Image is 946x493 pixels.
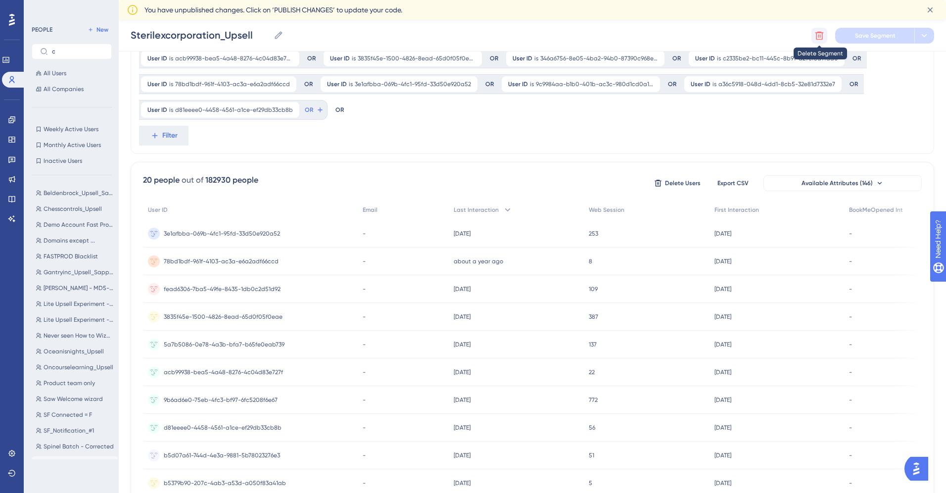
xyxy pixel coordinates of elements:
[205,174,258,186] div: 182930 people
[32,425,118,437] button: SF_Notification_#1
[304,80,313,88] div: OR
[363,285,366,293] span: -
[589,396,598,404] span: 772
[164,257,279,265] span: 78bd1bdf-961f-4103-ac3a-e6a2adf66ccd
[714,396,731,403] time: [DATE]
[363,368,366,376] span: -
[802,179,873,187] span: Available Attributes (146)
[32,282,118,294] button: [PERSON_NAME] - MD5-6-57
[32,266,118,278] button: Gantryinc_Upsell_Sapphire
[44,363,113,371] span: Oncourselearning_Upsell
[363,313,366,321] span: -
[164,479,286,487] span: b5379b90-207c-4ab3-a53d-a050f83a41ab
[849,368,852,376] span: -
[44,443,114,450] span: Spinel Batch - Corrected
[718,80,835,88] span: a36c5918-048d-4dd1-8cb5-32e81d7332e7
[849,230,852,238] span: -
[164,230,280,238] span: 3e1afbba-069b-4fc1-95fd-33d50e920a52
[668,80,676,88] div: OR
[855,32,896,40] span: Save Segment
[175,106,293,114] span: d81eeee0-4458-4561-a1ce-ef29db33cb8b
[32,361,118,373] button: Oncourselearning_Upsell
[44,395,103,403] span: Saw Welcome wizard
[835,28,914,44] button: Save Segment
[327,80,347,88] span: User ID
[540,54,658,62] span: 346a6756-8e05-4ba2-94b0-87390c968e59
[454,313,471,320] time: [DATE]
[131,28,270,42] input: Segment Name
[723,54,838,62] span: c2335be2-bc11-445c-8b91-d29ef8a9faa0
[589,285,598,293] span: 109
[589,451,594,459] span: 51
[32,155,112,167] button: Inactive Users
[849,451,852,459] span: -
[32,345,118,357] button: Oceanisnights_Upsell
[849,341,852,348] span: -
[849,479,852,487] span: -
[695,54,715,62] span: User ID
[714,341,731,348] time: [DATE]
[454,206,499,214] span: Last Interaction
[44,347,104,355] span: Oceanisnights_Upsell
[164,396,278,404] span: 9b6ad6e0-75eb-4fc3-bf97-6fc5208f6e67
[534,54,538,62] span: is
[84,24,112,36] button: New
[164,313,283,321] span: 3835f45e-1500-4826-8ead-65d0f05f0eae
[589,479,592,487] span: 5
[305,106,313,114] span: OR
[363,257,366,265] span: -
[454,230,471,237] time: [DATE]
[303,102,325,118] button: OR
[44,125,98,133] span: Weekly Active Users
[363,206,378,214] span: Email
[32,456,118,468] button: Sterilexcorporation_Upsell
[23,2,62,14] span: Need Help?
[32,123,112,135] button: Weekly Active Users
[490,54,498,62] div: OR
[330,54,350,62] span: User ID
[147,80,167,88] span: User ID
[849,206,903,214] span: BookMeOpened Int
[714,424,731,431] time: [DATE]
[849,313,852,321] span: -
[714,313,731,320] time: [DATE]
[44,85,84,93] span: All Companies
[712,80,716,88] span: is
[32,26,52,34] div: PEOPLE
[182,174,203,186] div: out of
[44,141,101,149] span: Monthly Active Users
[485,80,494,88] div: OR
[589,206,624,214] span: Web Session
[454,480,471,487] time: [DATE]
[714,230,731,237] time: [DATE]
[52,48,103,55] input: Search
[32,235,118,246] button: Domains except ...
[32,298,118,310] button: Lite Upsell Experiment - 2nd Batch
[358,54,475,62] span: 3835f45e-1500-4826-8ead-65d0f05f0eae
[714,206,759,214] span: First Interaction
[363,396,366,404] span: -
[307,54,316,62] div: OR
[589,257,592,265] span: 8
[454,424,471,431] time: [DATE]
[691,80,710,88] span: User ID
[850,80,858,88] div: OR
[44,458,114,466] span: Sterilexcorporation_Upsell
[714,258,731,265] time: [DATE]
[147,54,167,62] span: User ID
[44,268,114,276] span: Gantryinc_Upsell_Sapphire
[148,206,168,214] span: User ID
[44,237,95,245] span: Domains except ...
[714,369,731,376] time: [DATE]
[144,4,402,16] span: You have unpublished changes. Click on ‘PUBLISH CHANGES’ to update your code.
[44,252,98,260] span: FASTPROD Blacklist
[44,332,114,340] span: Never seen How to Wizard(seenFunc=false)
[454,341,471,348] time: [DATE]
[717,54,721,62] span: is
[175,80,290,88] span: 78bd1bdf-961f-4103-ac3a-e6a2adf66ccd
[164,368,283,376] span: acb99938-bea5-4a48-8276-4c04d83e727f
[717,179,749,187] span: Export CSV
[454,452,471,459] time: [DATE]
[44,300,114,308] span: Lite Upsell Experiment - 2nd Batch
